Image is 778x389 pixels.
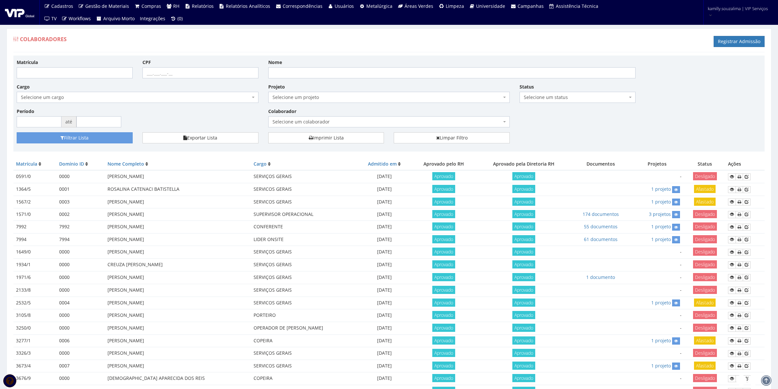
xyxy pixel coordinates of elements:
[368,161,397,167] a: Admitido em
[57,221,105,233] td: 7992
[512,198,535,206] span: Aprovado
[357,246,411,259] td: [DATE]
[85,3,129,9] span: Gestão de Materiais
[57,246,105,259] td: 0000
[268,59,282,66] label: Nome
[251,208,357,220] td: SUPERVISOR OPERACIONAL
[630,372,684,385] td: -
[432,374,455,382] span: Aprovado
[512,235,535,243] span: Aprovado
[105,196,251,208] td: [PERSON_NAME]
[583,211,619,217] a: 174 documentos
[556,3,598,9] span: Assistência Técnica
[105,170,251,183] td: [PERSON_NAME]
[394,132,510,143] a: Limpar Filtro
[251,309,357,322] td: PORTEIRO
[142,59,151,66] label: CPF
[584,236,618,242] a: 61 documentos
[268,108,296,115] label: Colaborador
[694,362,716,370] span: Afastado
[13,221,57,233] td: 7992
[693,248,717,256] span: Desligado
[512,222,535,231] span: Aprovado
[168,12,186,25] a: (0)
[476,3,505,9] span: Universidade
[512,374,535,382] span: Aprovado
[432,349,455,357] span: Aprovado
[693,222,717,231] span: Desligado
[105,183,251,196] td: ROSALINA CATENACI BATISTELLA
[57,297,105,309] td: 0004
[268,92,510,103] span: Selecione um projeto
[13,360,57,372] td: 3673/4
[651,199,671,205] a: 1 projeto
[512,311,535,319] span: Aprovado
[13,183,57,196] td: 1364/5
[708,5,768,12] span: kamilly.souzalima | VIP Serviços
[693,286,717,294] span: Desligado
[103,15,135,22] span: Arquivo Morto
[105,297,251,309] td: [PERSON_NAME]
[251,284,357,297] td: SERVIÇOS GERAIS
[105,372,251,385] td: [DEMOGRAPHIC_DATA] APARECIDA DOS REIS
[520,92,636,103] span: Selecione um status
[651,236,671,242] a: 1 projeto
[693,374,717,382] span: Desligado
[13,309,57,322] td: 3105/8
[432,198,455,206] span: Aprovado
[13,297,57,309] td: 2532/5
[357,322,411,334] td: [DATE]
[57,322,105,334] td: 0000
[13,284,57,297] td: 2133/8
[693,210,717,218] span: Desligado
[57,284,105,297] td: 0000
[17,84,30,90] label: Cargo
[630,158,684,170] th: Projetos
[630,322,684,334] td: -
[512,299,535,307] span: Aprovado
[714,36,765,47] a: Registrar Admissão
[357,360,411,372] td: [DATE]
[630,347,684,360] td: -
[17,108,34,115] label: Período
[251,196,357,208] td: SERVICOS GERAIS
[584,223,618,230] a: 55 documentos
[357,183,411,196] td: [DATE]
[108,161,144,167] a: Nome Completo
[684,158,726,170] th: Status
[571,158,630,170] th: Documentos
[694,198,716,206] span: Afastado
[524,94,627,101] span: Selecione um status
[251,246,357,259] td: SERVIÇOS GERAIS
[357,309,411,322] td: [DATE]
[432,362,455,370] span: Aprovado
[630,246,684,259] td: -
[57,372,105,385] td: 0000
[651,337,671,344] a: 1 projeto
[512,185,535,193] span: Aprovado
[192,3,214,9] span: Relatórios
[105,258,251,271] td: CREUZA [PERSON_NAME]
[13,196,57,208] td: 1567/2
[630,258,684,271] td: -
[357,334,411,347] td: [DATE]
[693,235,717,243] span: Desligado
[512,273,535,281] span: Aprovado
[61,116,76,127] span: até
[13,334,57,347] td: 3277/1
[432,222,455,231] span: Aprovado
[693,324,717,332] span: Desligado
[512,349,535,357] span: Aprovado
[177,15,183,22] span: (0)
[283,3,323,9] span: Correspondências
[432,311,455,319] span: Aprovado
[512,210,535,218] span: Aprovado
[694,185,716,193] span: Afastado
[57,360,105,372] td: 0007
[586,274,615,280] a: 1 documento
[51,15,57,22] span: TV
[137,12,168,25] a: Integrações
[17,92,258,103] span: Selecione um cargo
[251,183,357,196] td: SERVICOS GERAIS
[251,271,357,284] td: SERVIÇOS GERAIS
